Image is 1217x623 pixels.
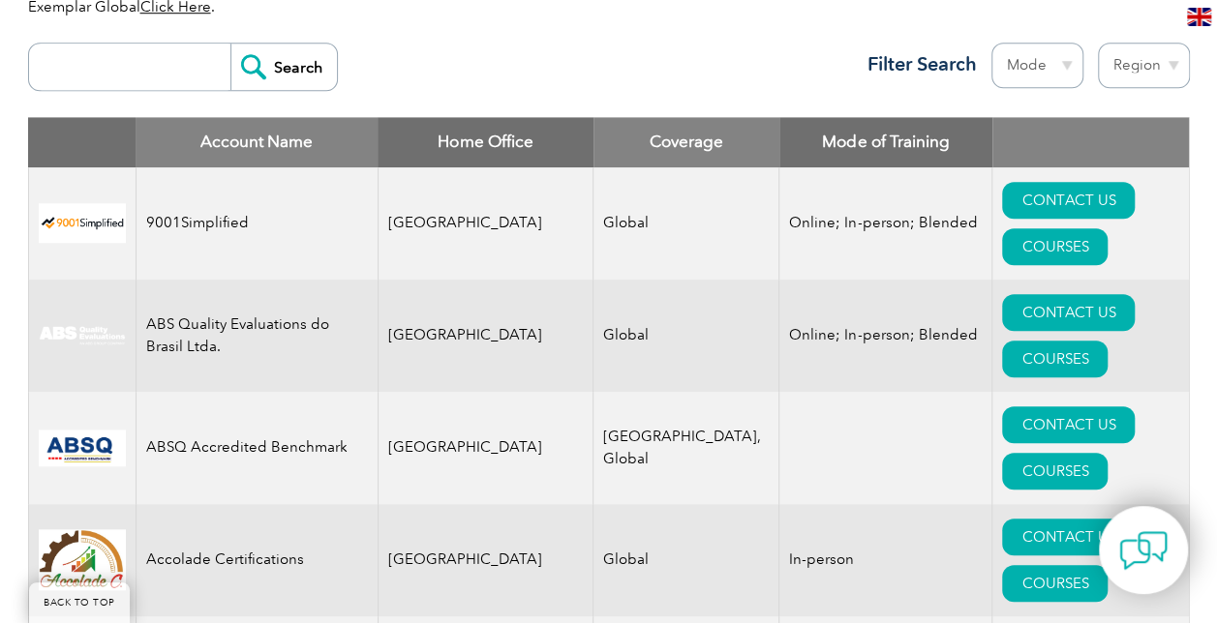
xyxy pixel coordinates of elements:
img: c92924ac-d9bc-ea11-a814-000d3a79823d-logo.jpg [39,325,126,346]
a: CONTACT US [1002,294,1135,331]
td: [GEOGRAPHIC_DATA], Global [593,392,779,504]
img: 1a94dd1a-69dd-eb11-bacb-002248159486-logo.jpg [39,529,126,590]
td: [GEOGRAPHIC_DATA] [378,280,593,392]
h3: Filter Search [856,52,977,76]
th: Mode of Training: activate to sort column ascending [779,117,992,167]
td: Accolade Certifications [136,504,378,616]
a: COURSES [1002,565,1108,602]
td: [GEOGRAPHIC_DATA] [378,167,593,280]
td: Global [593,280,779,392]
a: CONTACT US [1002,519,1135,555]
td: 9001Simplified [136,167,378,280]
a: COURSES [1002,228,1108,265]
th: : activate to sort column ascending [992,117,1189,167]
a: COURSES [1002,341,1108,377]
td: Global [593,167,779,280]
th: Account Name: activate to sort column descending [136,117,378,167]
a: CONTACT US [1002,182,1135,219]
img: contact-chat.png [1119,526,1168,575]
th: Home Office: activate to sort column ascending [378,117,593,167]
td: Online; In-person; Blended [779,167,992,280]
a: CONTACT US [1002,406,1135,443]
td: [GEOGRAPHIC_DATA] [378,504,593,616]
td: ABSQ Accredited Benchmark [136,392,378,504]
input: Search [230,44,337,90]
a: BACK TO TOP [29,582,130,623]
td: Online; In-person; Blended [779,280,992,392]
a: COURSES [1002,453,1108,489]
th: Coverage: activate to sort column ascending [593,117,779,167]
td: In-person [779,504,992,616]
img: en [1187,8,1211,26]
img: cc24547b-a6e0-e911-a812-000d3a795b83-logo.png [39,430,126,466]
td: ABS Quality Evaluations do Brasil Ltda. [136,280,378,392]
td: Global [593,504,779,616]
td: [GEOGRAPHIC_DATA] [378,392,593,504]
img: 37c9c059-616f-eb11-a812-002248153038-logo.png [39,203,126,243]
